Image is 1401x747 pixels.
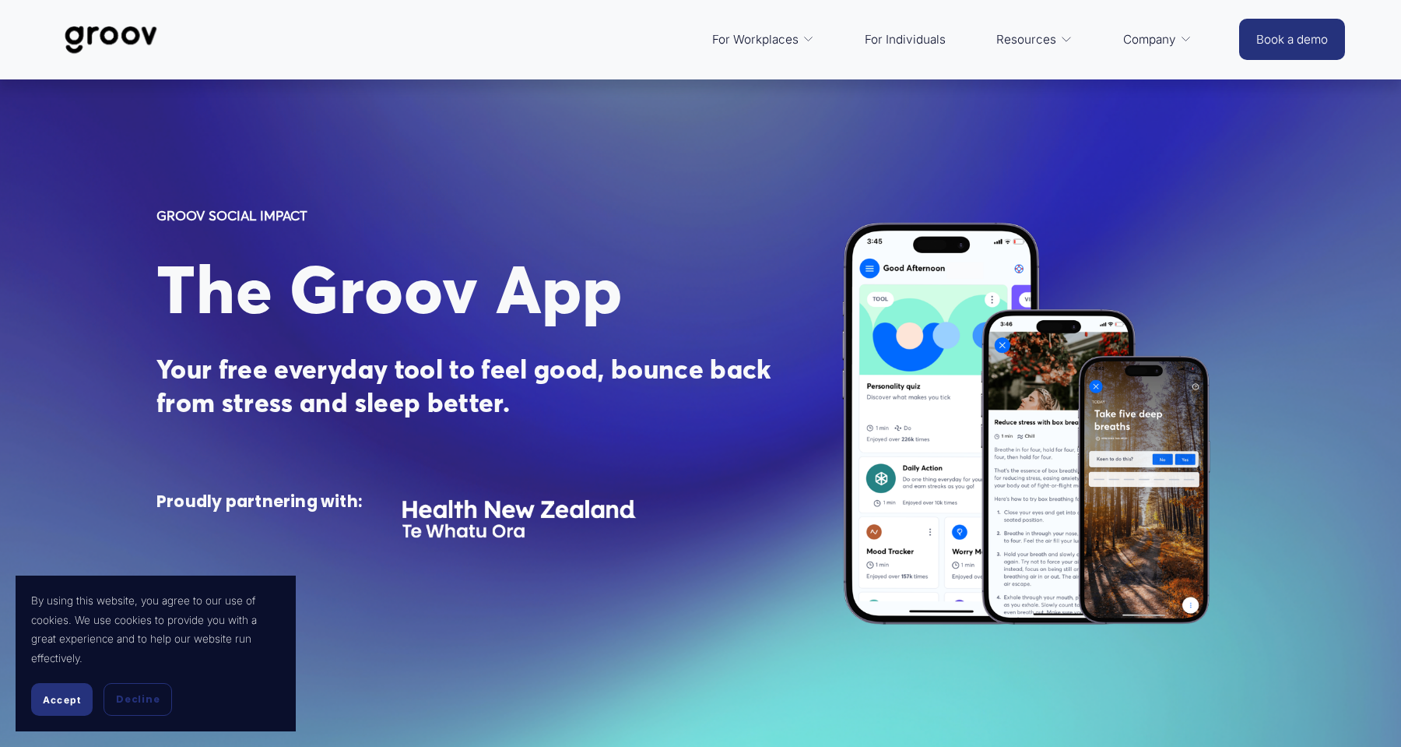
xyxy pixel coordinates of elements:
button: Accept [31,683,93,716]
img: Groov | Workplace Science Platform | Unlock Performance | Drive Results [56,14,166,65]
span: Decline [116,692,160,706]
span: Resources [996,29,1056,51]
a: Book a demo [1239,19,1345,60]
a: For Individuals [857,21,953,58]
span: Company [1123,29,1176,51]
button: Decline [104,683,172,716]
span: The Groov App [156,248,623,330]
span: For Workplaces [712,29,799,51]
section: Cookie banner [16,576,296,731]
a: folder dropdown [704,21,823,58]
p: By using this website, you agree to our use of cookies. We use cookies to provide you with a grea... [31,591,280,668]
strong: Proudly partnering with: [156,491,362,513]
a: folder dropdown [988,21,1080,58]
strong: Your free everyday tool to feel good, bounce back from stress and sleep better. [156,353,778,418]
a: folder dropdown [1115,21,1200,58]
strong: GROOV SOCIAL IMPACT [156,207,307,224]
span: Accept [43,694,81,706]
